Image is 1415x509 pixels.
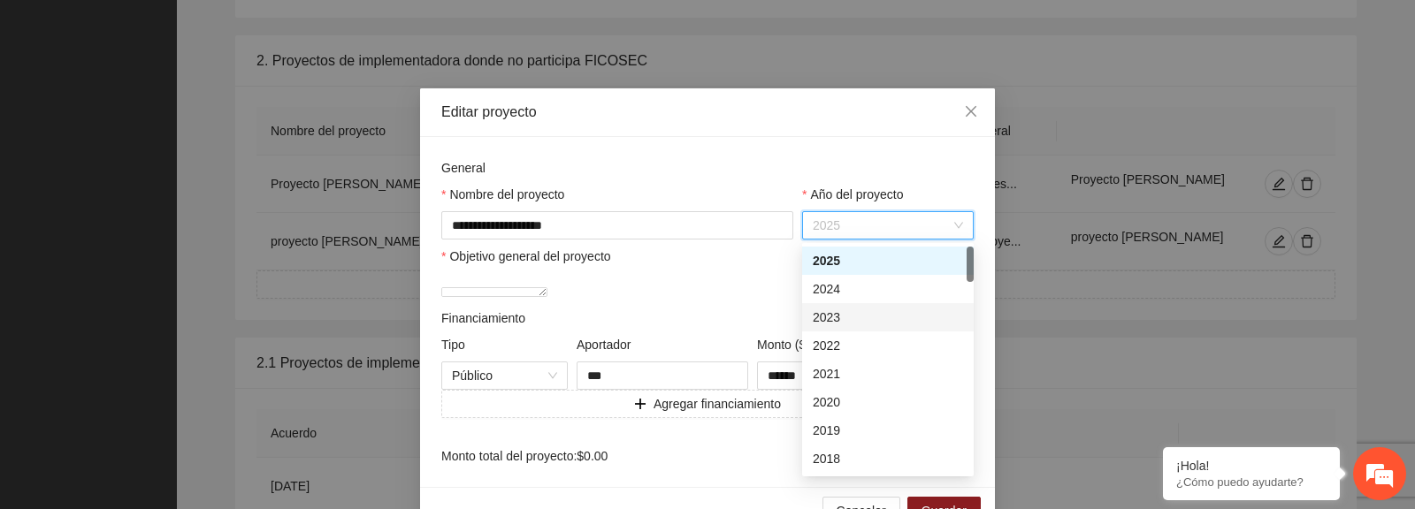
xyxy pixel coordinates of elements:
span: Monto total del proyecto: $0.00 [441,449,608,463]
span: General [441,161,486,175]
textarea: Escriba su mensaje y pulse “Intro” [9,330,337,391]
span: Agregar financiamiento [654,394,781,414]
div: 2024 [802,275,974,303]
div: Monto ($) [753,335,888,354]
p: ¿Cómo puedo ayudarte? [1176,475,1327,489]
div: Minimizar ventana de chat en vivo [290,9,333,51]
button: plusAgregar financiamiento [441,390,974,418]
span: plus [634,398,646,412]
div: 2020 [802,388,974,416]
div: 2024 [813,279,963,299]
label: Objetivo general del proyecto [441,247,611,266]
div: 2022 [813,336,963,355]
button: Close [947,88,995,136]
div: 2019 [802,416,974,444]
label: Nombre del proyecto [441,185,564,204]
div: Aportador [572,335,753,354]
div: 2018 [802,444,974,473]
span: Financiamiento [441,311,525,325]
div: Chatee con nosotros ahora [92,90,297,113]
div: 2021 [802,360,974,388]
span: Estamos en línea. [103,159,244,338]
label: Año del proyecto [802,185,904,204]
div: Tipo [437,335,572,354]
div: 2020 [813,392,963,412]
span: Público [452,362,557,389]
div: 2025 [802,247,974,275]
div: 2019 [813,421,963,440]
span: close [964,104,978,118]
div: Editar proyecto [441,103,974,122]
div: 2023 [802,303,974,331]
div: 2021 [813,364,963,384]
span: 2025 [813,212,963,239]
div: 2018 [813,449,963,468]
div: ¡Hola! [1176,459,1327,473]
div: 2025 [813,251,963,270]
div: 2023 [813,308,963,327]
div: 2022 [802,331,974,360]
